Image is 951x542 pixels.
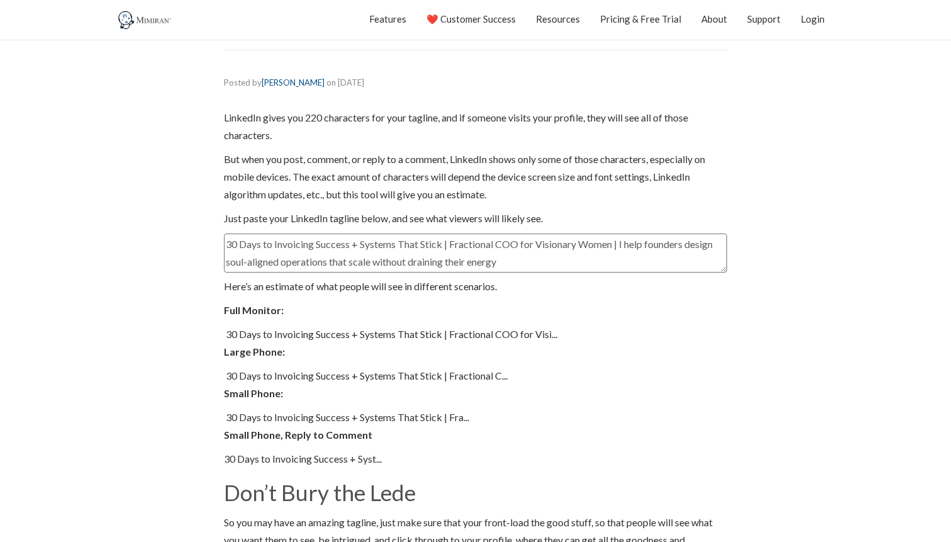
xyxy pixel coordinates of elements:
[536,3,580,35] a: Resources
[426,3,516,35] a: ❤️ Customer Success
[224,480,727,505] h2: Don’t Bury the Lede
[224,453,382,465] span: 30 Days to Invoicing Success + Syst...
[747,3,781,35] a: Support
[369,3,406,35] a: Features
[326,77,336,88] span: on
[224,278,727,295] p: Here’s an estimate of what people will see in different scenarios.
[226,328,557,340] span: 30 Days to Invoicing Success + Systems That Stick | Fractional COO for Visi...
[701,3,727,35] a: About
[224,150,727,203] p: But when you post, comment, or reply to a comment, LinkedIn shows only some of those characters, ...
[224,77,325,88] span: Posted by
[224,429,372,441] strong: Small Phone, Reply to Comment
[224,346,285,358] strong: Large Phone:
[224,304,284,316] strong: Full Monitor:
[262,77,325,88] a: [PERSON_NAME]
[600,3,681,35] a: Pricing & Free Trial
[226,370,508,381] span: 30 Days to Invoicing Success + Systems That Stick | Fractional C...
[801,3,825,35] a: Login
[224,210,727,227] p: Just paste your LinkedIn tagline below, and see what viewers will likely see.
[117,11,174,30] img: Mimiran CRM
[224,109,727,144] p: LinkedIn gives you 220 characters for your tagline, and if someone visits your profile, they will...
[226,411,469,423] span: 30 Days to Invoicing Success + Systems That Stick | Fra...
[224,387,283,399] strong: Small Phone:
[338,77,364,88] time: [DATE]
